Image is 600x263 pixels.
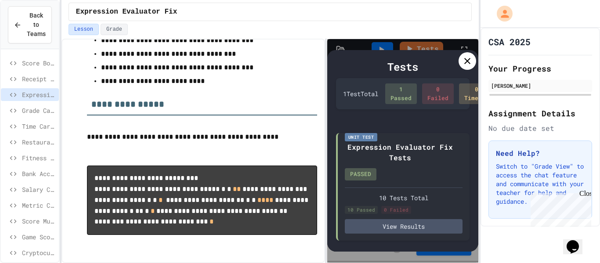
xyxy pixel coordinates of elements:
[343,89,378,98] div: 1 Test Total
[22,216,55,226] span: Score Multiplier Debug
[459,83,494,104] div: 0 Timeout
[336,59,470,75] div: Tests
[22,169,55,178] span: Bank Account Fixer
[22,232,55,241] span: Game Score Tracker
[496,162,585,206] p: Switch to "Grade View" to access the chat feature and communicate with your teacher for help and ...
[385,83,417,104] div: 1 Passed
[422,83,454,104] div: 0 Failed
[76,7,177,17] span: Expression Evaluator Fix
[22,90,55,99] span: Expression Evaluator Fix
[381,206,411,214] div: 0 Failed
[22,74,55,83] span: Receipt Formatter
[345,193,463,202] div: 10 Tests Total
[22,106,55,115] span: Grade Calculator Pro
[345,133,378,141] div: Unit Test
[527,190,591,227] iframe: chat widget
[22,122,55,131] span: Time Card Calculator
[69,24,99,35] button: Lesson
[488,123,592,133] div: No due date set
[22,153,55,162] span: Fitness Tracker Debugger
[27,11,46,39] span: Back to Teams
[345,168,376,180] div: PASSED
[491,82,589,90] div: [PERSON_NAME]
[345,142,455,163] div: Expression Evaluator Fix Tests
[496,148,585,159] h3: Need Help?
[345,219,463,234] button: View Results
[488,4,515,24] div: My Account
[488,62,592,75] h2: Your Progress
[563,228,591,254] iframe: chat widget
[345,206,378,214] div: 10 Passed
[101,24,128,35] button: Grade
[22,58,55,68] span: Score Board Fixer
[22,185,55,194] span: Salary Calculator Fixer
[488,36,531,48] h1: CSA 2025
[488,107,592,119] h2: Assignment Details
[22,248,55,257] span: Cryptocurrency Portfolio Debugger
[4,4,61,56] div: Chat with us now!Close
[22,201,55,210] span: Metric Conversion Debugger
[22,137,55,147] span: Restaurant Order System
